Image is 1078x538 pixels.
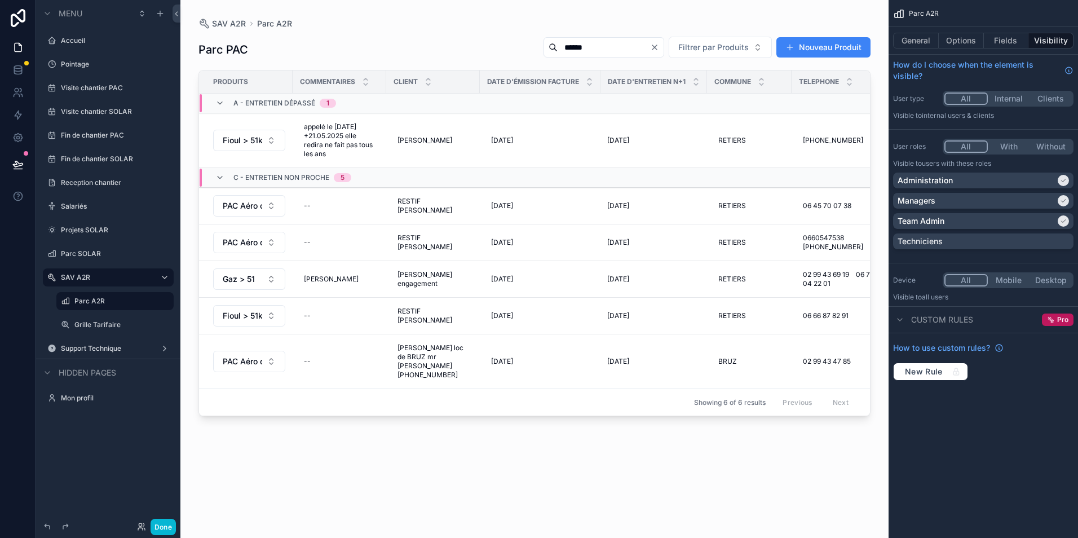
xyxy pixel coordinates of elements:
span: RETIERS [718,238,746,247]
span: SAV A2R [212,18,246,29]
span: [DATE] [607,357,629,366]
button: Clear [650,43,664,52]
span: [DATE] [491,311,513,320]
span: 06 66 87 82 91 [803,311,849,320]
a: How do I choose when the element is visible? [893,59,1073,82]
span: all users [922,293,948,301]
span: PAC Aéro ou Géo [223,356,262,367]
span: Parc A2R [909,9,939,18]
span: Custom rules [911,314,973,325]
span: How to use custom rules? [893,342,990,354]
label: Projets SOLAR [61,226,171,235]
span: Pro [1057,315,1068,324]
label: Salariés [61,202,171,211]
button: General [893,33,939,48]
span: Users with these roles [922,159,991,167]
p: Managers [898,195,935,206]
span: [DATE] [607,311,629,320]
label: Mon profil [61,394,171,403]
button: All [944,140,988,153]
span: [DATE] [607,201,629,210]
div: -- [304,238,311,247]
button: Select Button [213,305,285,327]
label: Accueil [61,36,171,45]
label: Pointage [61,60,171,69]
label: Visite chantier SOLAR [61,107,171,116]
p: Visible to [893,293,1073,302]
a: Parc A2R [257,18,292,29]
span: [DATE] [607,238,629,247]
label: Parc A2R [74,297,167,306]
label: Fin de chantier PAC [61,131,171,140]
span: BRUZ [718,357,737,366]
button: Internal [988,92,1030,105]
p: Team Admin [898,215,944,227]
button: Options [939,33,984,48]
span: [PERSON_NAME] loc de BRUZ mr [PERSON_NAME] [PHONE_NUMBER] [397,343,469,380]
label: Parc SOLAR [61,249,171,258]
span: Showing 6 of 6 results [694,398,766,407]
span: 02 99 43 47 85 [803,357,851,366]
button: Visibility [1028,33,1073,48]
span: 02 99 43 69 19 06 79 04 22 01 [803,270,874,288]
label: SAV A2R [61,273,151,282]
span: Client [394,77,418,86]
p: Administration [898,175,953,186]
a: SAV A2R [198,18,246,29]
h1: Parc PAC [198,42,248,58]
span: New Rule [900,367,947,377]
label: Reception chantier [61,178,171,187]
span: a - entretien dépassé [233,99,315,108]
span: 0660547538 [PHONE_NUMBER] [803,233,874,252]
span: [PERSON_NAME] [397,136,452,145]
span: [PERSON_NAME] engagement [397,270,469,288]
div: -- [304,357,311,366]
button: Clients [1030,92,1072,105]
button: Select Button [213,232,285,253]
label: Support Technique [61,344,156,353]
span: RESTIF [PERSON_NAME] [397,197,469,215]
span: [DATE] [491,201,513,210]
span: [DATE] [491,136,513,145]
span: Commune [714,77,751,86]
span: Produits [213,77,248,86]
span: Hidden pages [59,367,116,378]
span: PAC Aéro ou Géo [223,200,262,211]
a: Visite chantier PAC [61,83,171,92]
span: Gaz > 51 [223,274,255,285]
button: New Rule [893,363,968,381]
span: RESTIF [PERSON_NAME] [397,233,469,252]
button: All [944,274,988,286]
button: Desktop [1030,274,1072,286]
span: [DATE] [607,136,629,145]
button: Select Button [213,195,285,217]
button: All [944,92,988,105]
button: Without [1030,140,1072,153]
span: RETIERS [718,311,746,320]
span: RETIERS [718,201,746,210]
button: Select Button [213,268,285,290]
p: Visible to [893,159,1073,168]
label: Grille Tarifaire [74,320,171,329]
span: [PHONE_NUMBER] [803,136,863,145]
span: RETIERS [718,275,746,284]
label: Fin de chantier SOLAR [61,155,171,164]
span: Menu [59,8,82,19]
span: Internal users & clients [922,111,994,120]
span: 06 45 70 07 38 [803,201,851,210]
label: User type [893,94,938,103]
div: 1 [326,99,329,108]
button: Select Button [213,130,285,151]
span: How do I choose when the element is visible? [893,59,1060,82]
span: [DATE] [491,238,513,247]
span: c - entretien non proche [233,173,329,182]
span: Fioul > 51kw [223,310,262,321]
